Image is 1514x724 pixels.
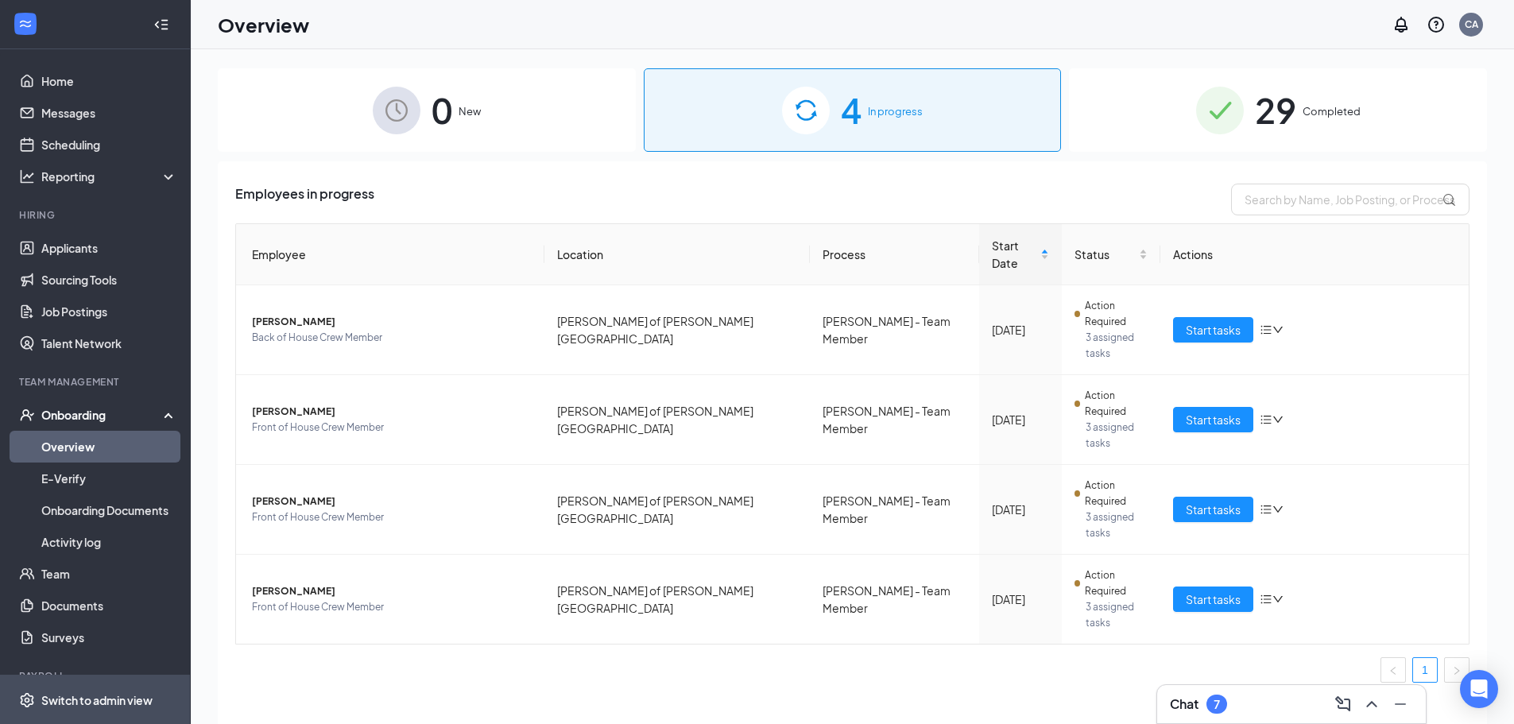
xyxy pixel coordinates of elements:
[252,494,532,509] span: [PERSON_NAME]
[1086,599,1148,631] span: 3 assigned tasks
[17,16,33,32] svg: WorkstreamLogo
[1413,658,1437,682] a: 1
[41,168,178,184] div: Reporting
[19,669,174,683] div: Payroll
[992,501,1048,518] div: [DATE]
[252,404,532,420] span: [PERSON_NAME]
[1392,15,1411,34] svg: Notifications
[1388,666,1398,676] span: left
[1186,501,1241,518] span: Start tasks
[41,264,177,296] a: Sourcing Tools
[1444,657,1469,683] li: Next Page
[1086,330,1148,362] span: 3 assigned tasks
[1272,414,1284,425] span: down
[1260,503,1272,516] span: bars
[544,465,811,555] td: [PERSON_NAME] of [PERSON_NAME][GEOGRAPHIC_DATA]
[810,375,979,465] td: [PERSON_NAME] - Team Member
[41,463,177,494] a: E-Verify
[1380,657,1406,683] button: left
[41,129,177,161] a: Scheduling
[153,17,169,33] svg: Collapse
[544,285,811,375] td: [PERSON_NAME] of [PERSON_NAME][GEOGRAPHIC_DATA]
[1460,670,1498,708] div: Open Intercom Messenger
[810,555,979,644] td: [PERSON_NAME] - Team Member
[1388,691,1413,717] button: Minimize
[1427,15,1446,34] svg: QuestionInfo
[41,526,177,558] a: Activity log
[41,65,177,97] a: Home
[992,237,1036,272] span: Start Date
[810,285,979,375] td: [PERSON_NAME] - Team Member
[1173,317,1253,343] button: Start tasks
[992,590,1048,608] div: [DATE]
[1444,657,1469,683] button: right
[252,599,532,615] span: Front of House Crew Member
[236,224,544,285] th: Employee
[1362,695,1381,714] svg: ChevronUp
[810,465,979,555] td: [PERSON_NAME] - Team Member
[41,407,164,423] div: Onboarding
[1231,184,1469,215] input: Search by Name, Job Posting, or Process
[41,232,177,264] a: Applicants
[992,321,1048,339] div: [DATE]
[41,590,177,621] a: Documents
[1260,413,1272,426] span: bars
[1380,657,1406,683] li: Previous Page
[1186,590,1241,608] span: Start tasks
[1260,593,1272,606] span: bars
[1330,691,1356,717] button: ComposeMessage
[41,296,177,327] a: Job Postings
[41,494,177,526] a: Onboarding Documents
[19,375,174,389] div: Team Management
[1465,17,1478,31] div: CA
[868,103,923,119] span: In progress
[1334,695,1353,714] svg: ComposeMessage
[1452,666,1462,676] span: right
[841,83,862,137] span: 4
[1412,657,1438,683] li: 1
[1186,321,1241,339] span: Start tasks
[41,97,177,129] a: Messages
[1075,246,1136,263] span: Status
[1391,695,1410,714] svg: Minimize
[252,509,532,525] span: Front of House Crew Member
[1359,691,1384,717] button: ChevronUp
[1085,298,1148,330] span: Action Required
[1085,478,1148,509] span: Action Required
[19,208,174,222] div: Hiring
[1085,388,1148,420] span: Action Required
[41,621,177,653] a: Surveys
[1214,698,1220,711] div: 7
[41,327,177,359] a: Talent Network
[1160,224,1469,285] th: Actions
[252,330,532,346] span: Back of House Crew Member
[432,83,452,137] span: 0
[544,375,811,465] td: [PERSON_NAME] of [PERSON_NAME][GEOGRAPHIC_DATA]
[1173,587,1253,612] button: Start tasks
[19,168,35,184] svg: Analysis
[459,103,481,119] span: New
[1272,504,1284,515] span: down
[1173,497,1253,522] button: Start tasks
[1260,323,1272,336] span: bars
[1272,594,1284,605] span: down
[41,431,177,463] a: Overview
[992,411,1048,428] div: [DATE]
[1186,411,1241,428] span: Start tasks
[41,558,177,590] a: Team
[1086,509,1148,541] span: 3 assigned tasks
[544,555,811,644] td: [PERSON_NAME] of [PERSON_NAME][GEOGRAPHIC_DATA]
[19,407,35,423] svg: UserCheck
[1086,420,1148,451] span: 3 assigned tasks
[544,224,811,285] th: Location
[252,583,532,599] span: [PERSON_NAME]
[41,692,153,708] div: Switch to admin view
[1170,695,1198,713] h3: Chat
[1303,103,1361,119] span: Completed
[1173,407,1253,432] button: Start tasks
[218,11,309,38] h1: Overview
[19,692,35,708] svg: Settings
[1272,324,1284,335] span: down
[1085,567,1148,599] span: Action Required
[235,184,374,215] span: Employees in progress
